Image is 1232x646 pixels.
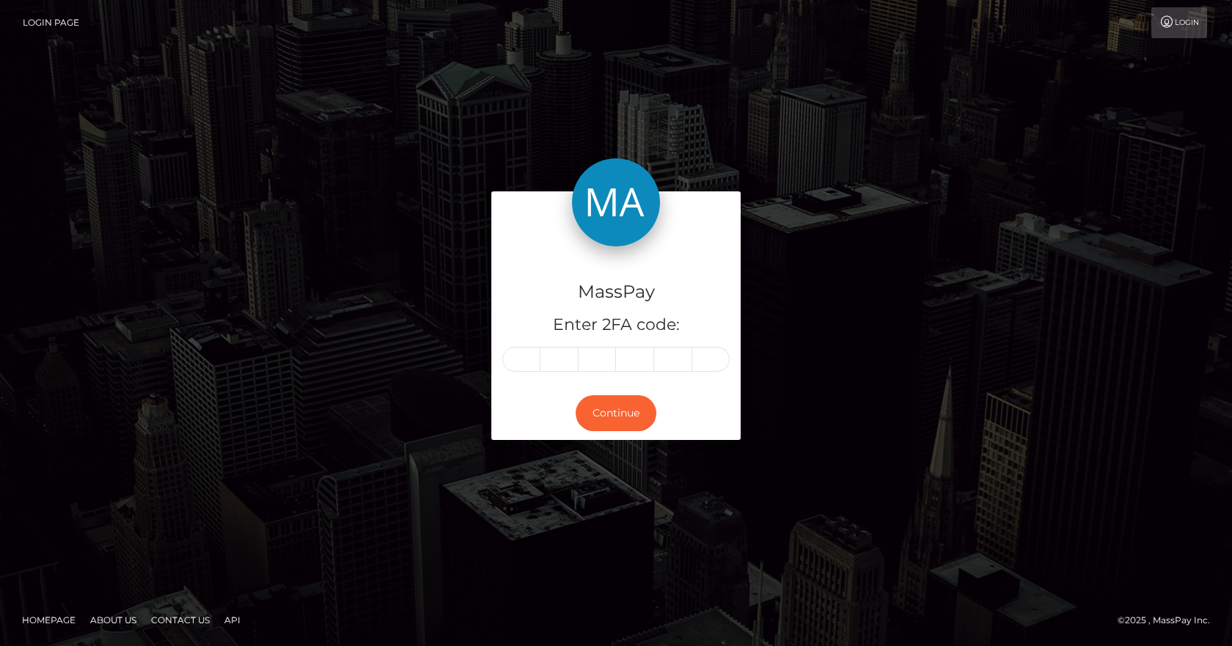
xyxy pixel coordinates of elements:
a: About Us [84,609,142,631]
a: API [219,609,246,631]
img: MassPay [572,158,660,246]
a: Contact Us [145,609,216,631]
h4: MassPay [502,279,730,305]
h5: Enter 2FA code: [502,314,730,337]
div: © 2025 , MassPay Inc. [1118,612,1221,628]
a: Login Page [23,7,79,38]
button: Continue [576,395,656,431]
a: Login [1151,7,1207,38]
a: Homepage [16,609,81,631]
